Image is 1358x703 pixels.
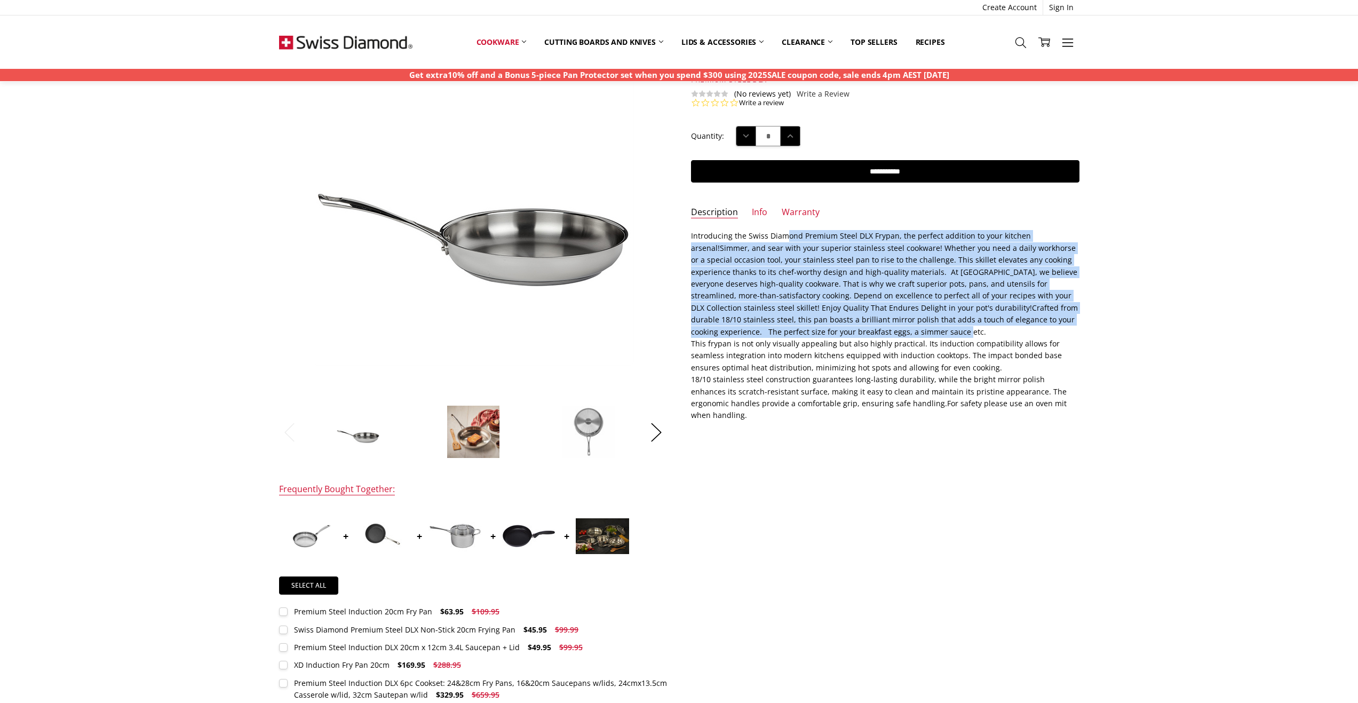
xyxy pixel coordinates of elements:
[440,606,464,617] span: $63.95
[691,130,724,142] label: Quantity:
[294,606,432,617] div: Premium Steel Induction 20cm Fry Pan
[472,606,499,617] span: $109.95
[562,405,615,459] img: Premium Steel DLX - 8" (20cm) Stainless Steel Fry Pan | Swiss Diamond
[782,207,820,219] a: Warranty
[433,660,461,670] span: $288.95
[331,405,385,459] img: Premium Steel DLX - 8" (20cm) Stainless Steel Fry Pan | Swiss Diamond
[294,660,390,670] div: XD Induction Fry Pan 20cm
[691,230,1079,421] p: For safety please use an oven mit when handling.
[691,374,1067,408] span: 18/10 stainless steel construction guarantees long-lasting durability, while the bright mirror po...
[734,90,791,98] span: (No reviews yet)
[279,416,300,448] button: Previous
[279,484,395,496] div: Frequently Bought Together:
[294,625,515,635] div: Swiss Diamond Premium Steel DLX Non-Stick 20cm Frying Pan
[279,15,412,69] img: Free Shipping On Every Order
[691,207,738,219] a: Description
[752,207,767,219] a: Info
[523,625,547,635] span: $45.95
[535,30,672,54] a: Cutting boards and knives
[409,69,949,81] p: Get extra10% off and a Bonus 5-piece Pan Protector set when you spend $300 using 2025SALE coupon ...
[797,90,849,98] a: Write a Review
[739,98,784,108] a: Write a review
[528,642,551,652] span: $49.95
[472,690,499,700] span: $659.95
[355,509,408,563] img: Swiss Diamond Premium Steel DLX Non-Stick 20cm Frying Pan
[646,416,667,448] button: Next
[281,518,335,554] img: Premium Steel Induction 20cm Fry Pan
[841,30,906,54] a: Top Sellers
[428,509,482,563] img: Premium Steel DLX - 3.4 Litre (8") Stainless Steel Saucepan + Lid | Swiss Diamond
[691,231,1031,252] span: Introducing the Swiss Diamond Premium Steel DLX Frypan, the perfect addition to your kitchen arse...
[555,625,578,635] span: $99.99
[294,678,667,700] div: Premium Steel Induction DLX 6pc Cookset: 24&28cm Fry Pans, 16&20cm Saucepans w/lids, 24cmx13.5cm ...
[502,525,555,547] img: XD Induction Fry Pan 20cm
[559,642,583,652] span: $99.95
[907,30,954,54] a: Recipes
[672,30,773,54] a: Lids & Accessories
[294,642,520,652] div: Premium Steel Induction DLX 20cm x 12cm 3.4L Saucepan + Lid
[398,660,425,670] span: $169.95
[467,30,536,54] a: Cookware
[436,690,464,700] span: $329.95
[691,338,1062,373] span: This frypan is not only visually appealing but also highly practical. Its induction compatibility...
[773,30,841,54] a: Clearance
[691,243,1078,337] span: Simmer, and sear with your superior stainless steel cookware! Whether you need a daily workhorse ...
[576,518,629,554] img: Premium Steel DLX 6 pc cookware set
[279,576,339,595] a: Select all
[447,405,500,459] img: Premium Steel DLX - 8" (20cm) Stainless Steel Fry Pan | Swiss Diamond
